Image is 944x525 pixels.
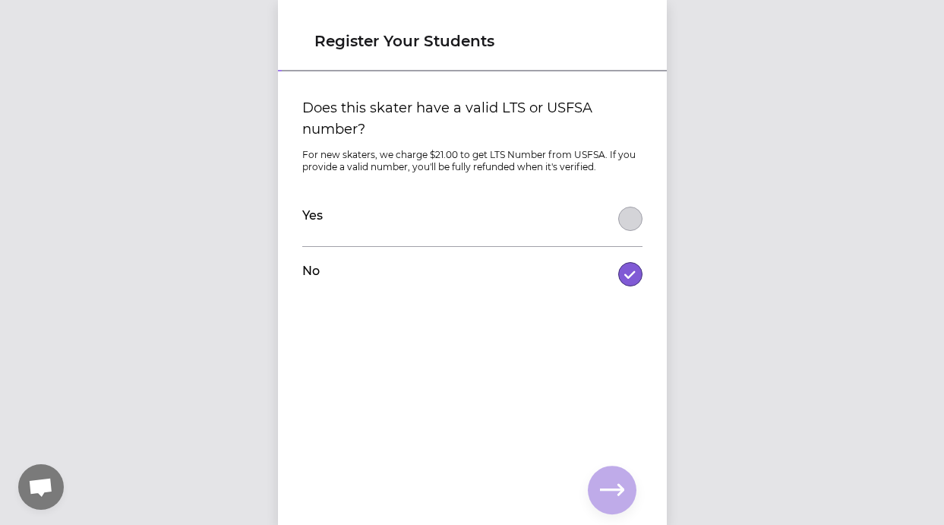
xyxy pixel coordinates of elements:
p: For new skaters, we charge $21.00 to get LTS Number from USFSA. If you provide a valid number, yo... [302,149,642,173]
h1: Register Your Students [314,30,630,52]
a: Open chat [18,464,64,510]
label: Does this skater have a valid LTS or USFSA number? [302,97,642,140]
label: Yes [302,207,323,225]
label: No [302,262,320,280]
